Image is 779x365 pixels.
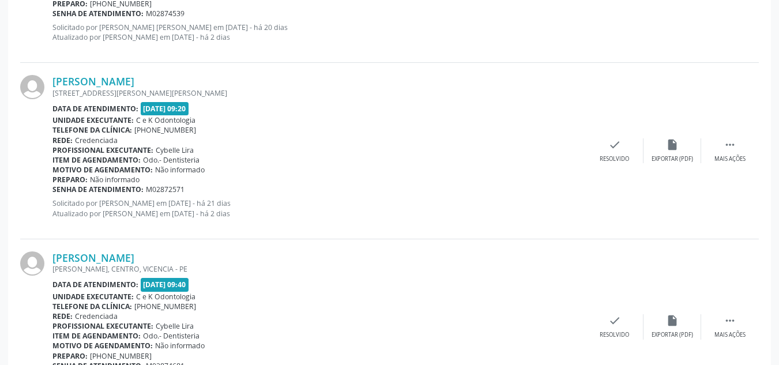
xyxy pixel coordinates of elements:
span: [PHONE_NUMBER] [134,125,196,135]
span: Odo.- Dentisteria [143,331,200,341]
b: Item de agendamento: [52,155,141,165]
div: Exportar (PDF) [652,331,693,339]
span: [DATE] 09:40 [141,278,189,291]
b: Unidade executante: [52,292,134,302]
span: Credenciada [75,136,118,145]
i: check [608,138,621,151]
b: Data de atendimento: [52,104,138,114]
img: img [20,75,44,99]
div: Mais ações [714,331,746,339]
div: Exportar (PDF) [652,155,693,163]
span: Não informado [90,175,140,185]
p: Solicitado por [PERSON_NAME] em [DATE] - há 21 dias Atualizado por [PERSON_NAME] em [DATE] - há 2... [52,198,586,218]
span: M02872571 [146,185,185,194]
i: insert_drive_file [666,138,679,151]
p: Solicitado por [PERSON_NAME] [PERSON_NAME] em [DATE] - há 20 dias Atualizado por [PERSON_NAME] em... [52,22,586,42]
b: Profissional executante: [52,321,153,331]
b: Senha de atendimento: [52,9,144,18]
img: img [20,251,44,276]
b: Rede: [52,311,73,321]
span: C e K Odontologia [136,115,195,125]
div: [STREET_ADDRESS][PERSON_NAME][PERSON_NAME] [52,88,586,98]
div: Resolvido [600,155,629,163]
b: Motivo de agendamento: [52,341,153,351]
span: [PHONE_NUMBER] [134,302,196,311]
i:  [724,138,736,151]
span: M02874539 [146,9,185,18]
i: insert_drive_file [666,314,679,327]
b: Preparo: [52,351,88,361]
b: Data de atendimento: [52,280,138,289]
b: Motivo de agendamento: [52,165,153,175]
span: [PHONE_NUMBER] [90,351,152,361]
b: Telefone da clínica: [52,125,132,135]
span: Não informado [155,341,205,351]
div: [PERSON_NAME], CENTRO, VICENCIA - PE [52,264,586,274]
i:  [724,314,736,327]
span: Cybelle Lira [156,321,194,331]
div: Mais ações [714,155,746,163]
b: Senha de atendimento: [52,185,144,194]
b: Preparo: [52,175,88,185]
i: check [608,314,621,327]
a: [PERSON_NAME] [52,251,134,264]
a: [PERSON_NAME] [52,75,134,88]
b: Rede: [52,136,73,145]
b: Unidade executante: [52,115,134,125]
span: Odo.- Dentisteria [143,155,200,165]
b: Item de agendamento: [52,331,141,341]
span: Não informado [155,165,205,175]
b: Profissional executante: [52,145,153,155]
span: Cybelle Lira [156,145,194,155]
div: Resolvido [600,331,629,339]
span: [DATE] 09:20 [141,102,189,115]
span: Credenciada [75,311,118,321]
span: C e K Odontologia [136,292,195,302]
b: Telefone da clínica: [52,302,132,311]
